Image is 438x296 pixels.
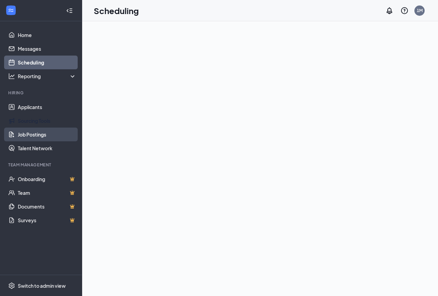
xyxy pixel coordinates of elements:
a: Sourcing Tools [18,114,76,128]
svg: Notifications [385,7,394,15]
svg: QuestionInfo [400,7,409,15]
a: Scheduling [18,56,76,69]
a: Applicants [18,100,76,114]
a: DocumentsCrown [18,200,76,213]
svg: Collapse [66,7,73,14]
svg: Settings [8,282,15,289]
svg: Analysis [8,73,15,80]
a: Messages [18,42,76,56]
a: TeamCrown [18,186,76,200]
div: Team Management [8,162,75,168]
div: 1M [417,8,423,13]
a: Talent Network [18,141,76,155]
h1: Scheduling [94,5,139,16]
div: Reporting [18,73,77,80]
a: Home [18,28,76,42]
a: SurveysCrown [18,213,76,227]
div: Hiring [8,90,75,96]
a: OnboardingCrown [18,172,76,186]
div: Switch to admin view [18,282,66,289]
a: Job Postings [18,128,76,141]
svg: WorkstreamLogo [8,7,14,14]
